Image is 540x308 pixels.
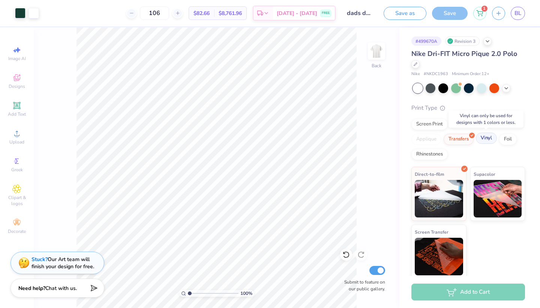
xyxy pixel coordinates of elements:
span: Screen Transfer [415,228,448,236]
div: Applique [411,134,441,145]
span: Upload [9,139,24,145]
span: 1 [481,6,487,12]
img: Supacolor [474,180,522,217]
span: Designs [9,83,25,89]
span: Direct-to-film [415,170,444,178]
div: Foil [499,134,517,145]
div: Rhinestones [411,149,448,160]
span: [DATE] - [DATE] [277,9,317,17]
div: Print Type [411,104,525,112]
span: $82.66 [193,9,210,17]
span: Decorate [8,228,26,234]
a: BL [511,7,525,20]
div: Transfers [444,134,474,145]
div: Back [372,62,381,69]
input: Untitled Design [341,6,378,21]
label: Submit to feature on our public gallery. [340,279,385,292]
span: $8,761.96 [219,9,242,17]
span: Supacolor [474,170,495,178]
span: BL [514,9,521,18]
span: Minimum Order: 12 + [452,71,489,77]
strong: Stuck? [31,256,48,263]
img: Direct-to-film [415,180,463,217]
input: – – [140,6,169,20]
span: Image AI [8,56,26,62]
span: Add Text [8,111,26,117]
span: Chat with us. [45,285,77,292]
img: Screen Transfer [415,238,463,275]
span: Clipart & logos [4,195,30,207]
div: Vinyl can only be used for designs with 1 colors or less. [448,110,523,128]
img: Back [369,44,384,59]
div: Screen Print [411,119,448,130]
span: FREE [322,11,330,16]
span: Nike [411,71,420,77]
span: 100 % [240,290,252,297]
span: # NKDC1963 [424,71,448,77]
div: # 499670A [411,36,441,46]
div: Our Art team will finish your design for free. [31,256,94,270]
span: Nike Dri-FIT Micro Pique 2.0 Polo [411,49,517,58]
div: Revision 3 [445,36,480,46]
strong: Need help? [18,285,45,292]
span: Greek [11,167,23,173]
button: Save as [384,7,426,20]
div: Vinyl [476,133,497,144]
